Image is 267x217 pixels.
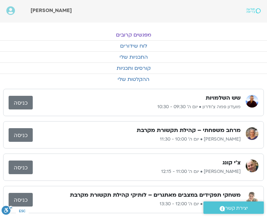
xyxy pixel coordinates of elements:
[33,200,241,208] p: [PERSON_NAME] • יום ה׳ 12:00 - 13:30
[33,168,241,175] p: [PERSON_NAME] • יום ה׳ 11:00 - 12:15
[225,204,248,213] span: יצירת קשר
[203,201,264,214] a: יצירת קשר
[9,96,33,109] a: כניסה
[222,159,241,167] h3: צ'י קונג
[33,135,241,143] p: [PERSON_NAME] • יום ה׳ 10:00 - 11:30
[9,193,33,207] a: כניסה
[246,95,258,108] img: מועדון פמה צ'ודרון
[137,127,241,134] h3: מרחב משפחתי – קהילת תקשורת מקרבת
[246,192,258,205] img: שרון כרמל
[246,160,258,172] img: אריאל מירוז
[31,7,72,14] span: [PERSON_NAME]
[246,127,258,140] img: שגית רוסו יצחקי
[70,191,241,199] h3: משחקי תפקידים במצבים מאתגרים – לותיקי קהילת תקשורת מקרבת
[33,103,241,111] p: מועדון פמה צ'ודרון • יום ה׳ 09:30 - 10:30
[9,128,33,142] a: כניסה
[206,94,241,102] h3: שש השלמויות
[9,161,33,174] a: כניסה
